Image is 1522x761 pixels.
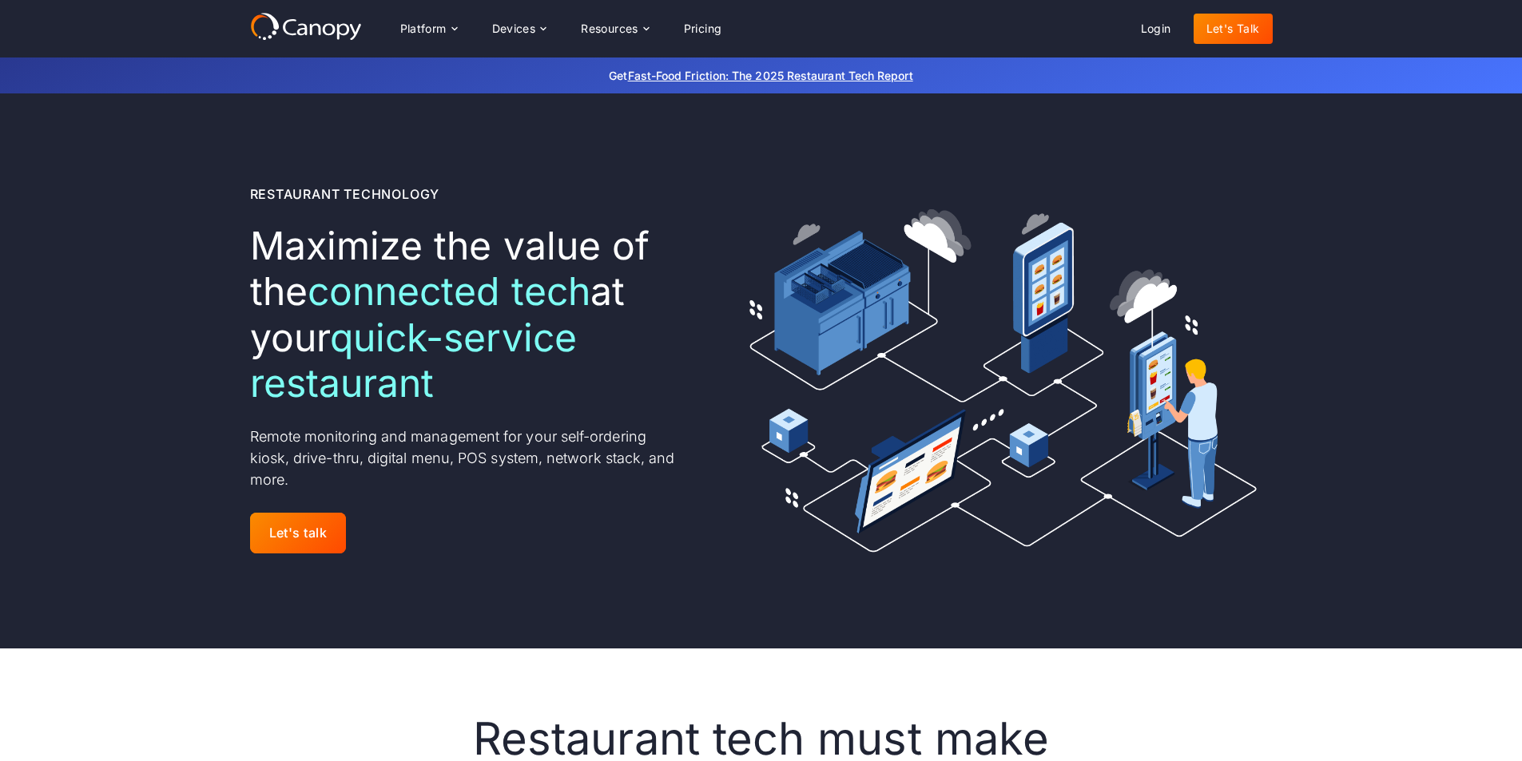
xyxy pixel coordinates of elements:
[250,426,684,490] p: Remote monitoring and management for your self-ordering kiosk, drive-thru, digital menu, POS syst...
[671,14,735,44] a: Pricing
[250,513,347,553] a: Let's talk
[568,13,661,45] div: Resources
[308,268,590,315] em: connected tech
[269,525,328,541] div: Let's talk
[387,13,470,45] div: Platform
[479,13,559,45] div: Devices
[370,67,1153,84] p: Get
[1194,14,1273,44] a: Let's Talk
[250,184,440,204] div: Restaurant Technology
[400,23,447,34] div: Platform
[250,314,577,407] em: quick-service restaurant
[581,23,638,34] div: Resources
[1128,14,1184,44] a: Login
[628,69,913,82] a: Fast-Food Friction: The 2025 Restaurant Tech Report
[492,23,536,34] div: Devices
[250,223,684,406] h1: Maximize the value of the at your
